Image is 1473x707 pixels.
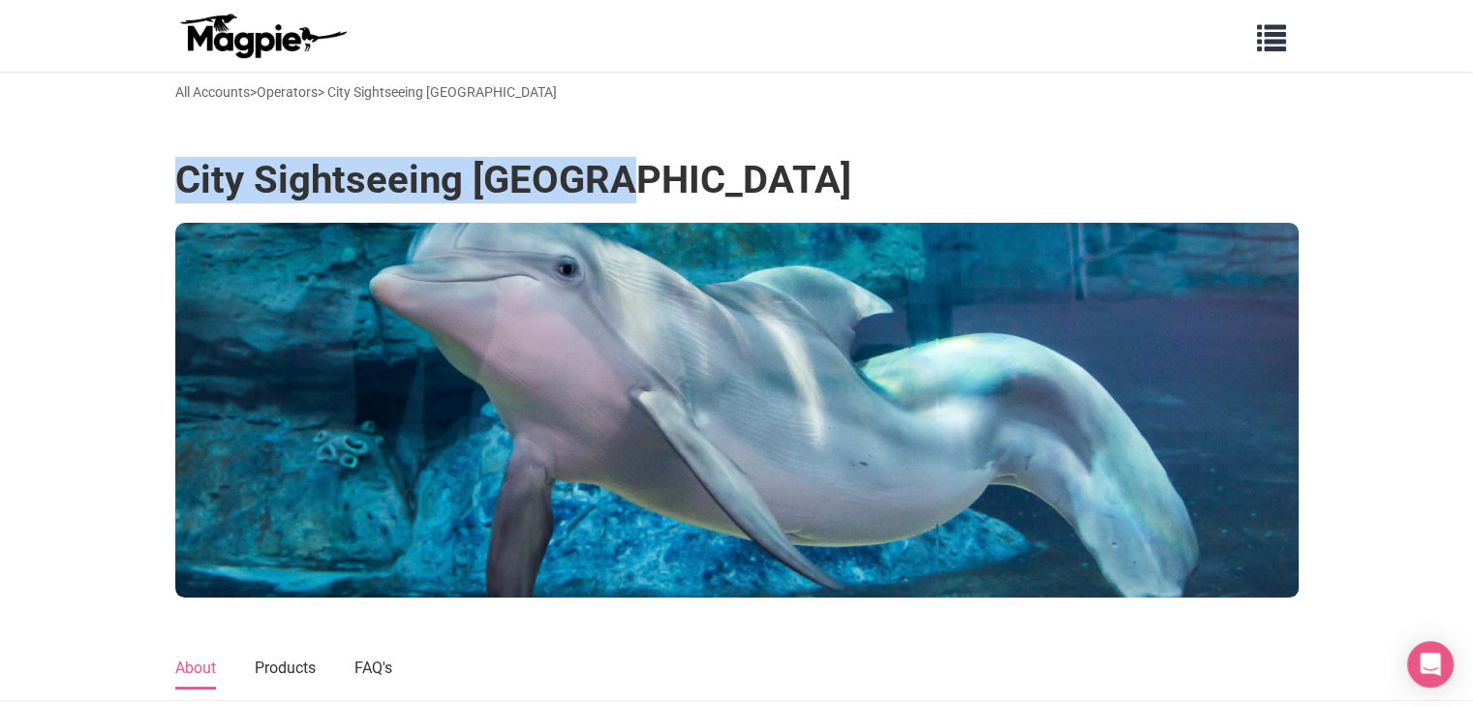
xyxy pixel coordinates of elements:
div: > > City Sightseeing [GEOGRAPHIC_DATA] [175,81,557,103]
a: All Accounts [175,84,250,100]
a: FAQ's [354,649,392,690]
a: About [175,649,216,690]
div: Open Intercom Messenger [1407,641,1454,688]
h1: City Sightseeing [GEOGRAPHIC_DATA] [175,157,851,203]
a: Operators [257,84,318,100]
img: City Sightseeing Orlando banner [175,223,1299,598]
a: Products [255,649,316,690]
img: logo-ab69f6fb50320c5b225c76a69d11143b.png [175,13,350,59]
